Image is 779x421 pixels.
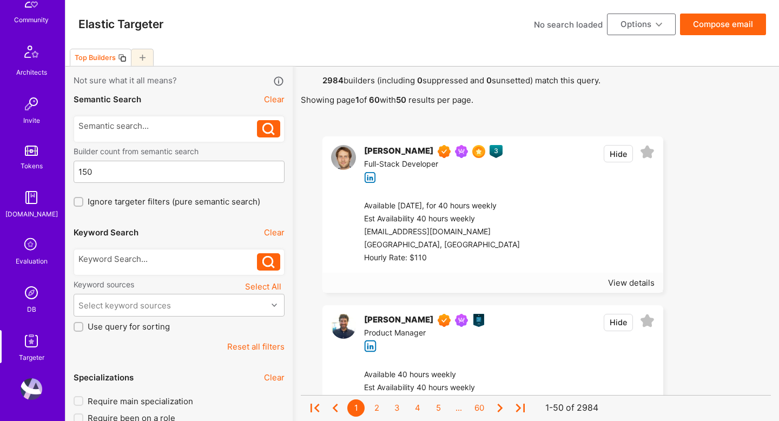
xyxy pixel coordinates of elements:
i: icon Chevron [272,302,277,308]
h3: Elastic Targeter [78,17,163,31]
img: Exceptional A.Teamer [438,145,451,158]
button: Clear [264,372,285,383]
div: 60 [471,399,488,417]
div: Select keyword sources [78,300,171,311]
div: [PERSON_NAME] [364,314,433,327]
img: Been on Mission [455,145,468,158]
div: Est Availability 40 hours weekly [364,213,520,226]
div: [PERSON_NAME] [364,145,433,158]
i: icon SelectionTeam [21,235,42,255]
div: Full-Stack Developer [364,158,503,171]
a: User Avatar [18,378,45,400]
i: icon ArrowDownBlack [656,22,662,28]
div: Targeter [19,352,44,363]
span: Not sure what it all means? [74,75,177,87]
button: Options [607,14,676,35]
div: Keyword Search [74,227,138,238]
span: Use query for sorting [88,321,170,332]
i: icon Plus [140,55,146,61]
i: icon Info [273,75,285,88]
button: Hide [604,145,633,162]
img: Exceptional A.Teamer [438,314,451,327]
i: icon Copy [118,54,127,62]
label: Keyword sources [74,279,134,290]
i: icon Search [262,123,275,135]
button: Compose email [680,14,766,35]
img: User Avatar [331,145,356,170]
div: Available [DATE], for 40 hours weekly [364,200,520,213]
img: guide book [21,187,42,208]
div: [EMAIL_ADDRESS][DOMAIN_NAME] [364,226,520,239]
button: Hide [604,314,633,331]
img: User Avatar [331,314,356,339]
label: Builder count from semantic search [74,146,285,156]
img: Architects [18,41,44,67]
button: Clear [264,94,285,105]
div: Semantic Search [74,94,141,105]
div: Invite [23,115,40,126]
div: DB [27,304,36,315]
a: User Avatar [331,314,356,352]
div: Specializations [74,372,134,383]
div: [EMAIL_ADDRESS][DOMAIN_NAME] [364,394,520,407]
div: 5 [430,399,447,417]
div: Hourly Rate: $110 [364,252,520,265]
i: icon EmptyStar [640,314,655,328]
div: Community [14,14,49,25]
button: Clear [264,227,285,238]
div: 1 [347,399,365,417]
img: Invite [21,93,42,115]
div: 1-50 of 2984 [545,403,598,414]
strong: 60 [369,95,380,105]
strong: 0 [486,75,492,85]
a: User Avatar [331,145,356,183]
div: 2 [368,399,385,417]
span: Ignore targeter filters (pure semantic search) [88,196,260,207]
div: Evaluation [16,255,48,267]
img: Skill Targeter [21,330,42,352]
span: Require main specialization [88,396,193,407]
div: [DOMAIN_NAME] [5,208,58,220]
img: SelectionTeam [472,145,485,158]
p: Showing page of with results per page. [301,94,771,106]
button: Reset all filters [227,341,285,352]
i: icon linkedIn [364,340,377,352]
div: Architects [16,67,47,78]
img: Product Guild [472,314,485,327]
div: 4 [409,399,426,417]
img: User Avatar [21,378,42,400]
strong: 0 [417,75,422,85]
div: ... [450,399,467,417]
div: 3 [388,399,406,417]
strong: 2984 [322,75,344,85]
div: Est Availability 40 hours weekly [364,381,520,394]
i: icon EmptyStar [640,145,655,160]
strong: 50 [396,95,406,105]
i: icon linkedIn [364,172,377,184]
div: Product Manager [364,327,485,340]
div: Tokens [21,160,43,172]
div: Top Builders [75,54,116,62]
img: tokens [25,146,38,156]
span: builders (including suppressed and sunsetted) match this query. [301,75,771,106]
img: Admin Search [21,282,42,304]
button: Select All [242,279,285,294]
img: Been on Mission [455,314,468,327]
div: View details [608,277,655,288]
div: Available 40 hours weekly [364,369,520,381]
div: [GEOGRAPHIC_DATA], [GEOGRAPHIC_DATA] [364,239,520,252]
i: icon Search [262,256,275,268]
div: No search loaded [534,19,603,30]
strong: 1 [355,95,359,105]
